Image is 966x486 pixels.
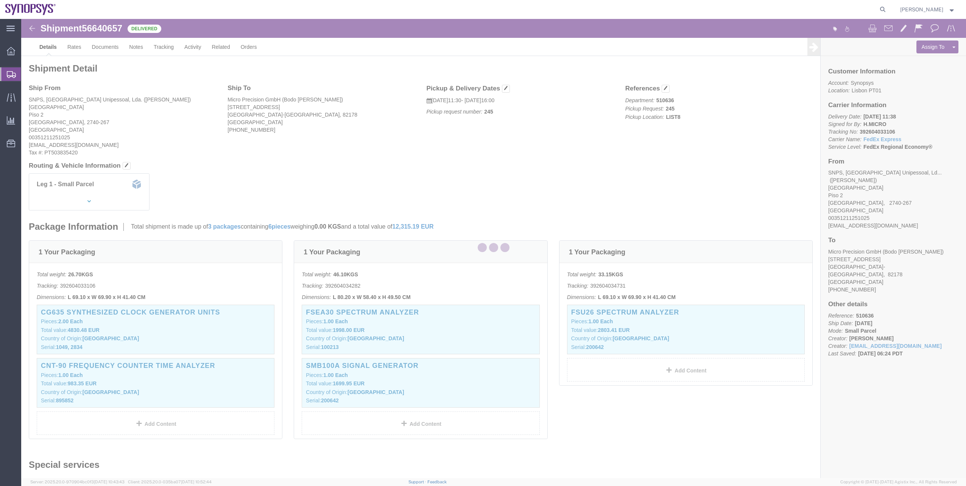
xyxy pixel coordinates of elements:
img: logo [5,4,56,15]
a: Support [408,480,427,484]
span: Server: 2025.20.0-970904bc0f3 [30,480,125,484]
span: [DATE] 10:52:44 [181,480,212,484]
span: Client: 2025.20.0-035ba07 [128,480,212,484]
span: Rachelle Varela [900,5,943,14]
span: [DATE] 10:43:43 [94,480,125,484]
button: [PERSON_NAME] [900,5,956,14]
a: Feedback [427,480,447,484]
span: Copyright © [DATE]-[DATE] Agistix Inc., All Rights Reserved [840,479,957,485]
